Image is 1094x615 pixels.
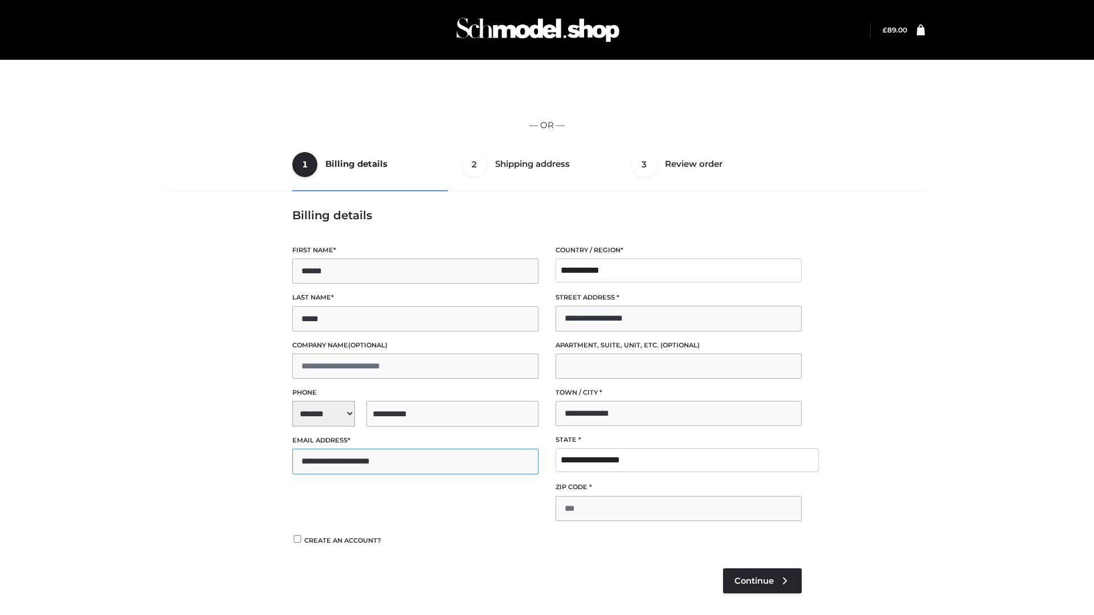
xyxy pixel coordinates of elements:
a: £89.00 [883,26,907,34]
label: Last name [292,292,538,303]
label: Country / Region [556,245,802,256]
label: Company name [292,340,538,351]
label: First name [292,245,538,256]
label: Email address [292,435,538,446]
iframe: Secure express checkout frame [167,75,927,107]
h3: Billing details [292,208,802,222]
label: Street address [556,292,802,303]
bdi: 89.00 [883,26,907,34]
label: State [556,434,802,445]
span: Create an account? [304,536,381,544]
p: — OR — [169,118,925,133]
span: Continue [734,576,774,586]
img: Schmodel Admin 964 [452,7,623,52]
label: Apartment, suite, unit, etc. [556,340,802,351]
label: ZIP Code [556,482,802,493]
label: Phone [292,387,538,398]
a: Continue [723,568,802,593]
span: (optional) [348,341,387,349]
span: (optional) [660,341,700,349]
input: Create an account? [292,535,303,543]
span: £ [883,26,887,34]
label: Town / City [556,387,802,398]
